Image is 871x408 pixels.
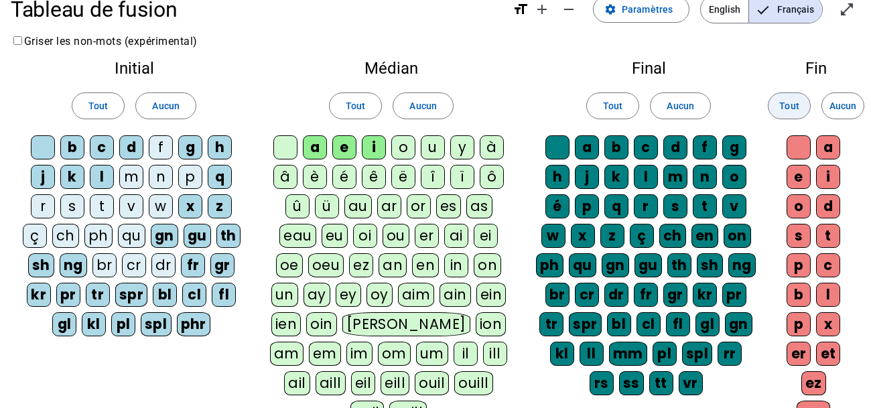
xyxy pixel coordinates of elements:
div: t [693,194,717,218]
div: c [634,135,658,159]
label: Griser les non-mots (expérimental) [11,35,198,48]
button: Tout [72,92,125,119]
div: t [90,194,114,218]
div: é [332,165,356,189]
span: Aucun [152,98,179,114]
mat-icon: open_in_full [839,1,855,17]
div: eill [381,371,409,395]
div: g [722,135,746,159]
div: m [119,165,143,189]
div: a [816,135,840,159]
mat-icon: add [534,1,550,17]
div: th [216,224,241,248]
div: ain [440,283,471,307]
div: q [604,194,628,218]
div: è [303,165,327,189]
div: d [663,135,687,159]
div: aill [316,371,346,395]
div: ng [728,253,756,277]
div: um [416,342,448,366]
div: l [634,165,658,189]
div: pl [653,342,677,366]
div: ouil [415,371,449,395]
div: or [407,194,431,218]
div: c [816,253,840,277]
div: ion [476,312,507,336]
h2: Fin [783,60,850,76]
div: ph [536,253,563,277]
div: h [208,135,232,159]
div: ouill [454,371,492,395]
div: pl [111,312,135,336]
div: b [787,283,811,307]
div: gu [184,224,211,248]
h2: Initial [21,60,247,76]
div: dr [151,253,176,277]
div: ç [23,224,47,248]
div: ill [483,342,507,366]
div: au [344,194,372,218]
div: b [60,135,84,159]
div: kr [693,283,717,307]
div: es [436,194,461,218]
div: k [604,165,628,189]
button: Aucun [393,92,453,119]
div: br [92,253,117,277]
button: Tout [768,92,811,119]
div: cr [575,283,599,307]
div: u [421,135,445,159]
div: il [454,342,478,366]
div: f [149,135,173,159]
div: cr [122,253,146,277]
div: vr [679,371,703,395]
div: br [545,283,569,307]
div: ay [304,283,330,307]
div: â [273,165,297,189]
div: o [391,135,415,159]
div: p [575,194,599,218]
button: Tout [586,92,639,119]
div: fr [181,253,205,277]
div: a [303,135,327,159]
div: th [667,253,691,277]
div: v [119,194,143,218]
div: a [575,135,599,159]
div: qu [118,224,145,248]
div: i [816,165,840,189]
div: d [816,194,840,218]
div: s [60,194,84,218]
div: r [634,194,658,218]
div: l [90,165,114,189]
div: gr [663,283,687,307]
div: e [787,165,811,189]
span: Tout [779,98,799,114]
div: ê [362,165,386,189]
div: pr [56,283,80,307]
div: eil [351,371,376,395]
div: h [545,165,569,189]
div: ç [630,224,654,248]
div: ë [391,165,415,189]
h2: Médian [268,60,515,76]
div: ein [476,283,507,307]
div: t [816,224,840,248]
div: bl [153,283,177,307]
div: as [466,194,492,218]
mat-icon: format_size [513,1,529,17]
div: ei [474,224,498,248]
div: j [31,165,55,189]
div: k [60,165,84,189]
div: phr [177,312,211,336]
div: n [149,165,173,189]
div: tr [86,283,110,307]
div: spr [569,312,602,336]
span: Tout [88,98,108,114]
div: x [571,224,595,248]
div: gu [634,253,662,277]
div: w [149,194,173,218]
div: n [693,165,717,189]
div: ll [580,342,604,366]
div: p [787,312,811,336]
div: spr [115,283,148,307]
div: ey [336,283,361,307]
